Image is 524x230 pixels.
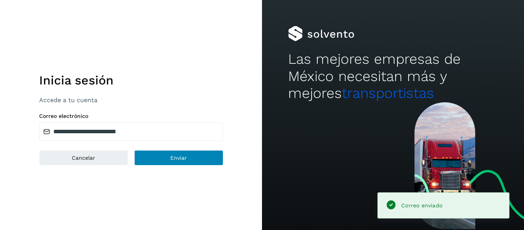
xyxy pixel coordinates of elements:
button: Cancelar [39,150,128,165]
span: transportistas [342,85,434,101]
h2: Las mejores empresas de México necesitan más y mejores [288,51,498,102]
button: Enviar [134,150,223,165]
span: Correo enviado [401,202,442,208]
p: Accede a tu cuenta [39,96,223,104]
label: Correo electrónico [39,113,223,119]
h1: Inicia sesión [39,73,223,88]
span: Cancelar [72,155,95,161]
span: Enviar [170,155,187,161]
